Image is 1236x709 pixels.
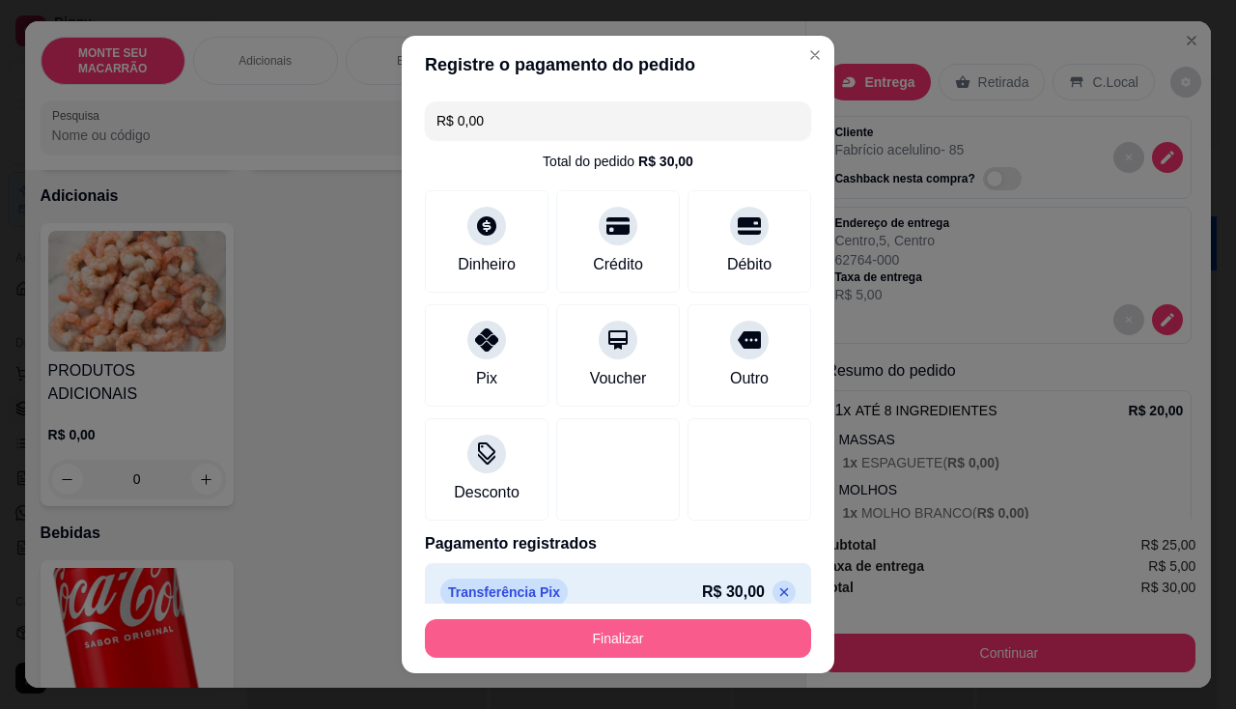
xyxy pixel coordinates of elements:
[543,152,693,171] div: Total do pedido
[425,619,811,658] button: Finalizar
[730,367,769,390] div: Outro
[454,481,520,504] div: Desconto
[458,253,516,276] div: Dinheiro
[702,581,765,604] p: R$ 30,00
[436,101,800,140] input: Ex.: hambúrguer de cordeiro
[425,532,811,555] p: Pagamento registrados
[638,152,693,171] div: R$ 30,00
[440,579,568,606] p: Transferência Pix
[727,253,772,276] div: Débito
[593,253,643,276] div: Crédito
[800,40,830,71] button: Close
[476,367,497,390] div: Pix
[590,367,647,390] div: Voucher
[402,36,834,94] header: Registre o pagamento do pedido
